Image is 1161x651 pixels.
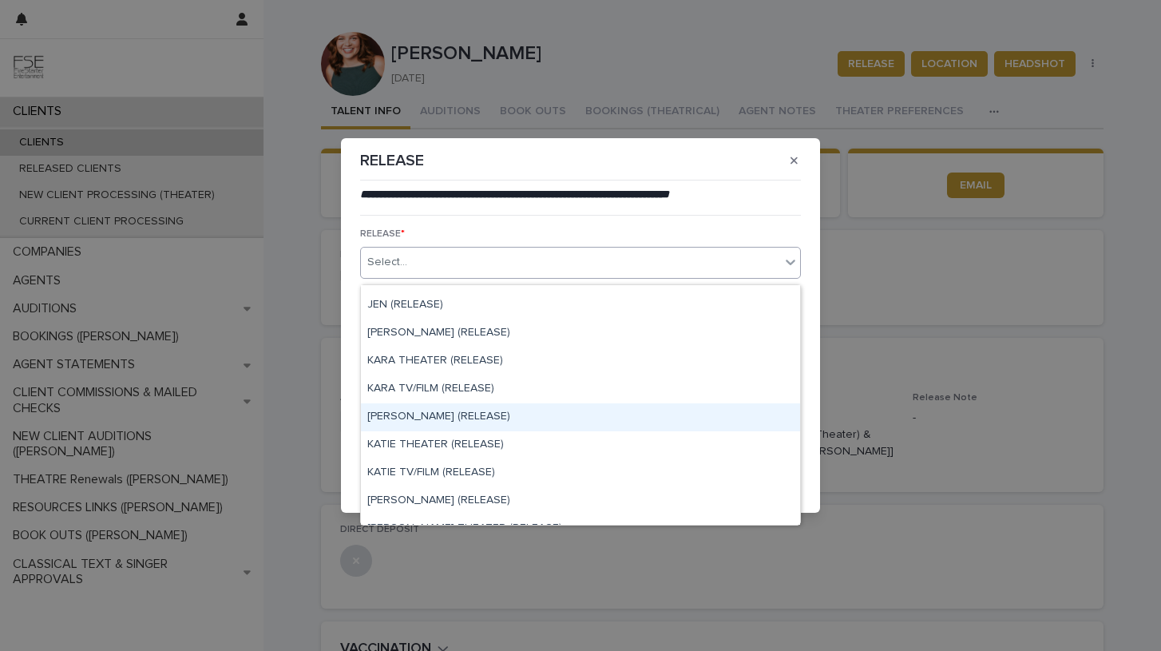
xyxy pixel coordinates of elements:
div: JEN (RELEASE) [361,292,800,320]
div: Select... [367,254,407,271]
div: KARA THEATER (RELEASE) [361,347,800,375]
div: KATIE THEATER (RELEASE) [361,431,800,459]
div: KATIE TV/FILM (RELEASE) [361,459,800,487]
div: MARISSA THEATER (RELEASE) [361,515,800,543]
div: KARA TV/FILM (RELEASE) [361,375,800,403]
div: KAREN (RELEASE) [361,403,800,431]
span: RELEASE [360,229,405,239]
p: RELEASE [360,151,424,170]
div: KELLIE (RELEASE) [361,487,800,515]
div: JODI (RELEASE) [361,320,800,347]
